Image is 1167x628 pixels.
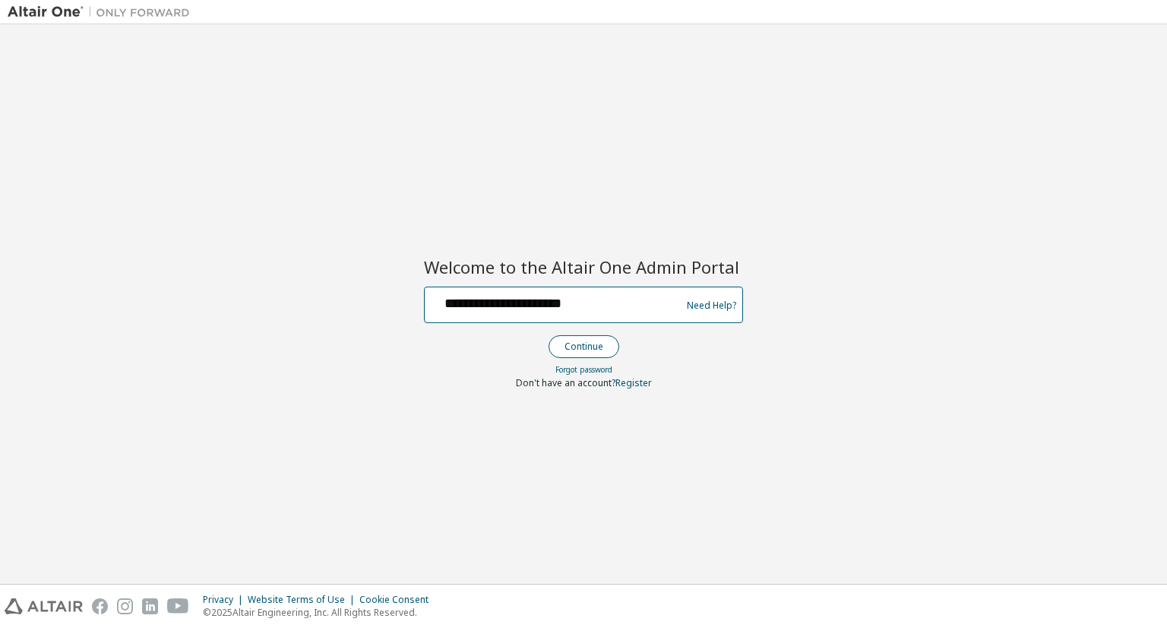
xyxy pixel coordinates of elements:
[203,594,248,606] div: Privacy
[549,335,619,358] button: Continue
[117,598,133,614] img: instagram.svg
[248,594,359,606] div: Website Terms of Use
[555,364,612,375] a: Forgot password
[359,594,438,606] div: Cookie Consent
[424,256,743,278] h2: Welcome to the Altair One Admin Portal
[615,376,652,389] a: Register
[142,598,158,614] img: linkedin.svg
[5,598,83,614] img: altair_logo.svg
[167,598,189,614] img: youtube.svg
[8,5,198,20] img: Altair One
[516,376,615,389] span: Don't have an account?
[203,606,438,619] p: © 2025 Altair Engineering, Inc. All Rights Reserved.
[92,598,108,614] img: facebook.svg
